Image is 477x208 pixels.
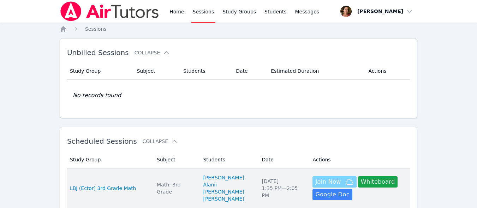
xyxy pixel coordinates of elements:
nav: Breadcrumb [60,25,417,32]
th: Date [232,63,267,80]
td: No records found [67,80,410,111]
span: Join Now [315,178,341,186]
th: Study Group [67,63,133,80]
th: Actions [364,63,410,80]
a: Alanii [PERSON_NAME] [203,181,253,195]
div: Math: 3rd Grade [157,181,195,195]
th: Actions [308,151,410,168]
th: Estimated Duration [267,63,364,80]
span: Messages [295,8,320,15]
th: Study Group [67,151,153,168]
th: Date [258,151,309,168]
span: Unbilled Sessions [67,48,129,57]
a: Sessions [85,25,107,32]
a: [PERSON_NAME] [203,195,244,202]
img: Air Tutors [60,1,160,21]
button: Join Now [312,176,356,188]
span: Scheduled Sessions [67,137,137,145]
span: Sessions [85,26,107,32]
a: Google Doc [312,189,352,200]
th: Students [199,151,257,168]
button: Collapse [135,49,170,56]
a: [PERSON_NAME] [203,174,244,181]
button: Collapse [143,138,178,145]
a: LBJ (Ector) 3rd Grade Math [70,185,136,192]
div: [DATE] 1:35 PM — 2:05 PM [262,178,304,199]
th: Subject [132,63,179,80]
th: Students [179,63,232,80]
th: Subject [153,151,199,168]
button: Whiteboard [358,176,398,188]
